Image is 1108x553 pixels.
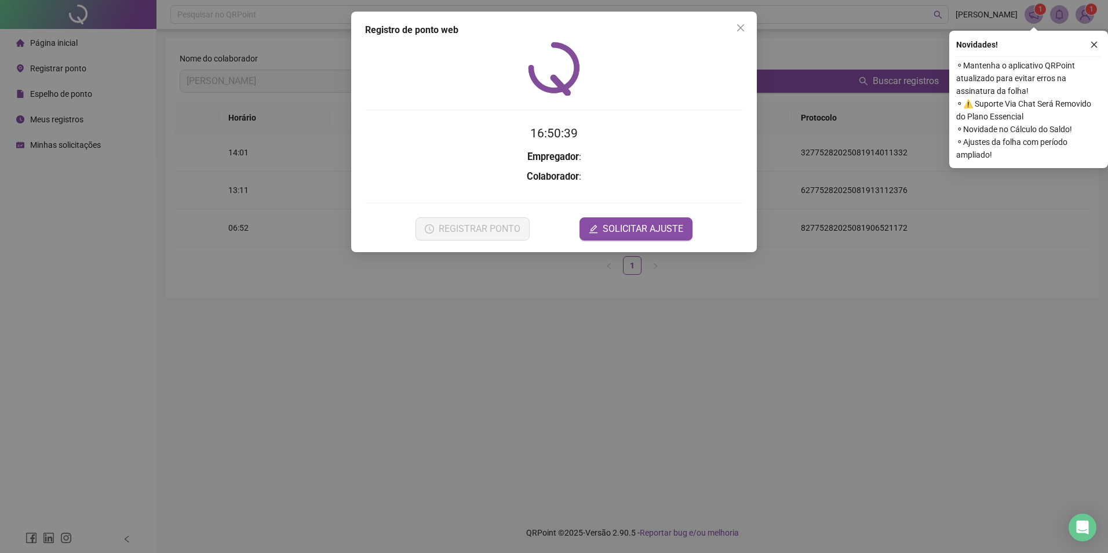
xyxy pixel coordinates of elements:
button: editSOLICITAR AJUSTE [579,217,692,241]
span: Novidades ! [956,38,998,51]
span: ⚬ ⚠️ Suporte Via Chat Será Removido do Plano Essencial [956,97,1101,123]
span: ⚬ Novidade no Cálculo do Saldo! [956,123,1101,136]
span: ⚬ Ajustes da folha com período ampliado! [956,136,1101,161]
button: Close [731,19,750,37]
img: QRPoint [528,42,580,96]
h3: : [365,169,743,184]
span: edit [589,224,598,234]
strong: Colaborador [527,171,579,182]
span: close [1090,41,1098,49]
strong: Empregador [527,151,579,162]
h3: : [365,150,743,165]
time: 16:50:39 [530,126,578,140]
span: ⚬ Mantenha o aplicativo QRPoint atualizado para evitar erros na assinatura da folha! [956,59,1101,97]
div: Registro de ponto web [365,23,743,37]
div: Open Intercom Messenger [1069,514,1096,541]
button: REGISTRAR PONTO [416,217,530,241]
span: SOLICITAR AJUSTE [603,222,683,236]
span: close [736,23,745,32]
